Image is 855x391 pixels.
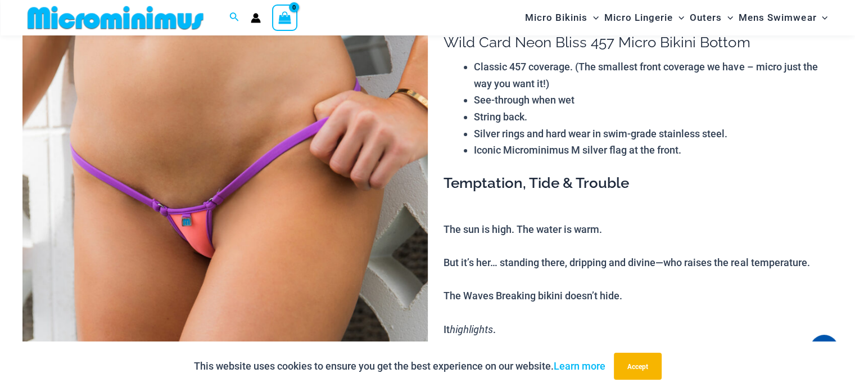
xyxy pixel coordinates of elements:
span: Menu Toggle [816,3,827,32]
p: This website uses cookies to ensure you get the best experience on our website. [194,358,605,375]
button: Accept [614,353,662,380]
a: Account icon link [251,13,261,23]
span: Menu Toggle [673,3,684,32]
a: Search icon link [229,11,239,25]
li: Classic 457 coverage. (The smallest front coverage we have – micro just the way you want it!) [474,59,833,92]
h1: Wild Card Neon Bliss 457 Micro Bikini Bottom [444,34,833,51]
h3: Temptation, Tide & Trouble [444,174,833,193]
span: Menu Toggle [722,3,733,32]
img: MM SHOP LOGO FLAT [23,5,208,30]
i: highlights [450,322,493,336]
span: Micro Lingerie [604,3,673,32]
li: See-through when wet [474,92,833,109]
a: OutersMenu ToggleMenu Toggle [687,3,736,32]
nav: Site Navigation [521,2,833,34]
a: Mens SwimwearMenu ToggleMenu Toggle [736,3,830,32]
li: Iconic Microminimus M silver flag at the front. [474,142,833,159]
a: View Shopping Cart, empty [272,5,298,30]
span: Menu Toggle [587,3,599,32]
span: Micro Bikinis [525,3,587,32]
a: Micro BikinisMenu ToggleMenu Toggle [522,3,601,32]
span: Outers [690,3,722,32]
li: Silver rings and hard wear in swim-grade stainless steel. [474,125,833,142]
a: Learn more [554,360,605,372]
li: String back. [474,109,833,125]
span: Mens Swimwear [739,3,816,32]
a: Micro LingerieMenu ToggleMenu Toggle [601,3,687,32]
